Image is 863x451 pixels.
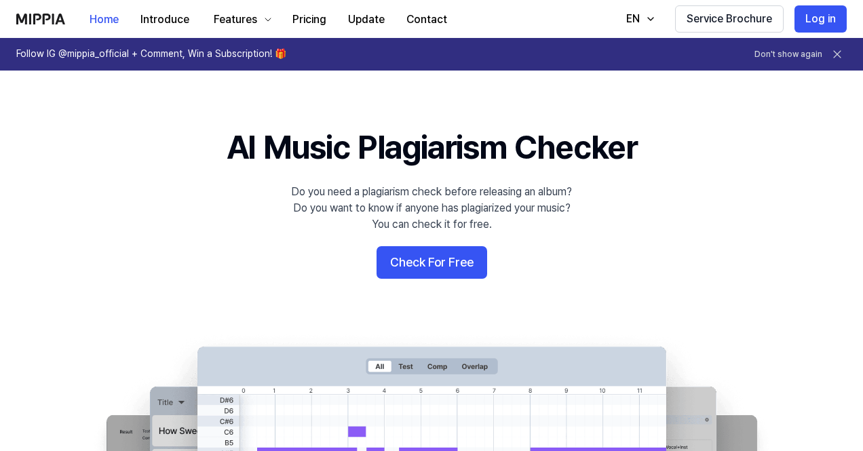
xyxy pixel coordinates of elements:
[130,6,200,33] button: Introduce
[211,12,260,28] div: Features
[337,1,396,38] a: Update
[754,49,822,60] button: Don't show again
[227,125,637,170] h1: AI Music Plagiarism Checker
[377,246,487,279] button: Check For Free
[200,6,282,33] button: Features
[282,6,337,33] button: Pricing
[337,6,396,33] button: Update
[396,6,458,33] button: Contact
[16,47,286,61] h1: Follow IG @mippia_official + Comment, Win a Subscription! 🎁
[79,1,130,38] a: Home
[613,5,664,33] button: EN
[79,6,130,33] button: Home
[16,14,65,24] img: logo
[675,5,784,33] button: Service Brochure
[794,5,847,33] button: Log in
[624,11,643,27] div: EN
[291,184,572,233] div: Do you need a plagiarism check before releasing an album? Do you want to know if anyone has plagi...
